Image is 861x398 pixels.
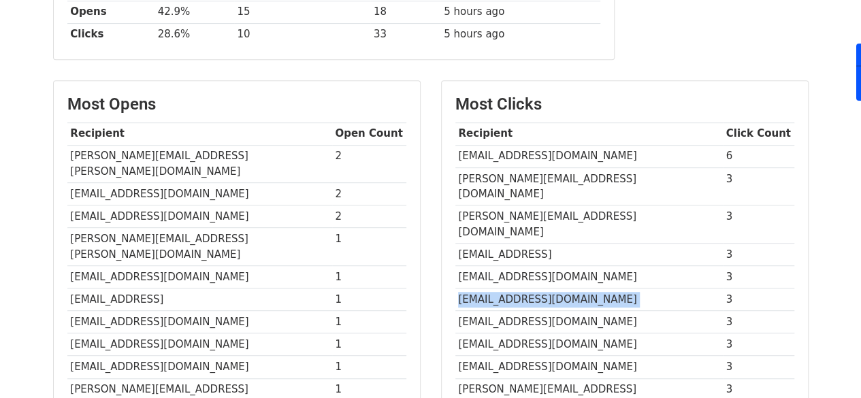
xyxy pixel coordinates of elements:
h3: Most Clicks [455,95,794,114]
td: [PERSON_NAME][EMAIL_ADDRESS][PERSON_NAME][DOMAIN_NAME] [67,145,332,183]
td: 28.6% [155,23,234,46]
th: Recipient [67,122,332,145]
td: 18 [370,1,440,23]
td: 1 [332,288,406,311]
td: 3 [723,333,794,356]
td: 3 [723,288,794,311]
td: 3 [723,266,794,288]
td: 2 [332,183,406,205]
td: [EMAIL_ADDRESS][DOMAIN_NAME] [455,311,723,333]
td: 1 [332,311,406,333]
td: 42.9% [155,1,234,23]
td: [PERSON_NAME][EMAIL_ADDRESS][DOMAIN_NAME] [455,167,723,205]
td: 2 [332,205,406,228]
td: 15 [234,1,370,23]
iframe: Chat Widget [793,333,861,398]
td: 3 [723,311,794,333]
td: 5 hours ago [440,23,600,46]
td: [EMAIL_ADDRESS] [67,288,332,311]
th: Clicks [67,23,155,46]
td: [PERSON_NAME][EMAIL_ADDRESS][DOMAIN_NAME] [455,205,723,244]
td: 1 [332,266,406,288]
th: Recipient [455,122,723,145]
th: Open Count [332,122,406,145]
td: [EMAIL_ADDRESS][DOMAIN_NAME] [67,356,332,378]
td: 1 [332,228,406,266]
td: [EMAIL_ADDRESS][DOMAIN_NAME] [67,205,332,228]
td: [EMAIL_ADDRESS][DOMAIN_NAME] [455,356,723,378]
td: 5 hours ago [440,1,600,23]
td: 1 [332,356,406,378]
td: 33 [370,23,440,46]
td: [PERSON_NAME][EMAIL_ADDRESS][PERSON_NAME][DOMAIN_NAME] [67,228,332,266]
td: [EMAIL_ADDRESS][DOMAIN_NAME] [67,183,332,205]
th: Opens [67,1,155,23]
td: [EMAIL_ADDRESS][DOMAIN_NAME] [455,145,723,167]
td: [EMAIL_ADDRESS][DOMAIN_NAME] [455,288,723,311]
th: Click Count [723,122,794,145]
h3: Most Opens [67,95,406,114]
td: 3 [723,167,794,205]
td: 2 [332,145,406,183]
td: [EMAIL_ADDRESS] [455,243,723,265]
td: 3 [723,243,794,265]
td: [EMAIL_ADDRESS][DOMAIN_NAME] [67,333,332,356]
td: 6 [723,145,794,167]
td: [EMAIL_ADDRESS][DOMAIN_NAME] [67,266,332,288]
td: 3 [723,205,794,244]
td: 3 [723,356,794,378]
td: [EMAIL_ADDRESS][DOMAIN_NAME] [455,266,723,288]
td: 10 [234,23,370,46]
td: 1 [332,333,406,356]
td: [EMAIL_ADDRESS][DOMAIN_NAME] [455,333,723,356]
td: [EMAIL_ADDRESS][DOMAIN_NAME] [67,311,332,333]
